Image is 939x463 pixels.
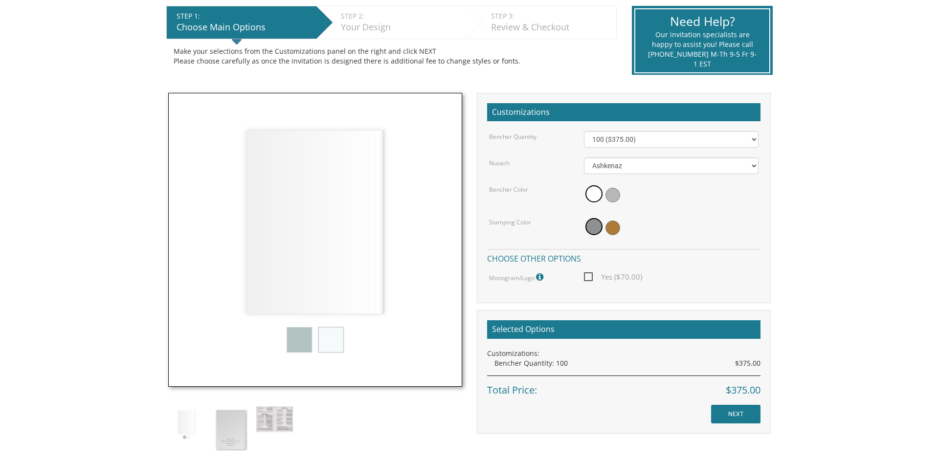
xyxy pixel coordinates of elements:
label: Bencher Quantity [489,132,537,141]
div: Make your selections from the Customizations panel on the right and click NEXT Please choose care... [174,46,609,66]
h2: Selected Options [487,320,760,339]
div: STEP 3: [491,11,611,21]
div: Your Design [341,21,462,34]
label: Monogram/Logo [489,271,546,284]
div: Review & Checkout [491,21,611,34]
h2: Customizations [487,103,760,122]
img: ncsy-inside.jpg [256,406,293,432]
div: Customizations: [487,349,760,358]
label: Nusach [489,159,510,167]
input: NEXT [711,405,760,423]
span: Yes ($70.00) [584,271,642,283]
label: Bencher Color [489,185,528,194]
div: STEP 1: [177,11,312,21]
div: Choose Main Options [177,21,312,34]
label: Stamping Color [489,218,531,226]
div: Bencher Quantity: 100 [494,358,760,368]
div: Need Help? [648,13,757,30]
h4: Choose other options [487,249,760,266]
div: Total Price: [487,375,760,397]
div: Our invitation specialists are happy to assist you! Please call [PHONE_NUMBER] M-Th 9-5 Fr 9-1 EST [648,30,757,69]
span: $375.00 [735,358,760,368]
span: $375.00 [726,383,760,397]
div: STEP 2: [341,11,462,21]
img: ncsy-02.jpg [212,406,249,454]
img: ncsy.jpg [168,406,205,443]
img: ncsy.jpg [168,93,462,387]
